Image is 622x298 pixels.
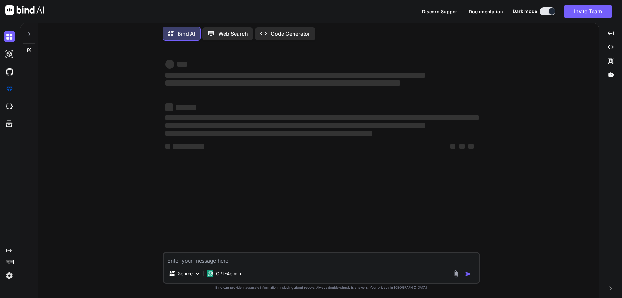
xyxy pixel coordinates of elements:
img: darkAi-studio [4,49,15,60]
button: Discord Support [422,8,459,15]
img: githubDark [4,66,15,77]
p: GPT-4o min.. [216,270,244,277]
span: ‌ [165,144,170,149]
img: Bind AI [5,5,44,15]
span: ‌ [468,144,474,149]
span: ‌ [165,73,425,78]
img: premium [4,84,15,95]
button: Invite Team [564,5,612,18]
span: ‌ [176,105,196,110]
p: Web Search [218,30,248,38]
span: ‌ [165,115,479,120]
span: ‌ [165,131,372,136]
p: Bind can provide inaccurate information, including about people. Always double-check its answers.... [163,285,480,290]
span: ‌ [165,60,174,69]
span: ‌ [459,144,465,149]
img: darkChat [4,31,15,42]
p: Source [178,270,193,277]
span: ‌ [165,80,400,86]
span: ‌ [173,144,204,149]
img: icon [465,271,471,277]
span: Discord Support [422,9,459,14]
span: Documentation [469,9,503,14]
img: Pick Models [195,271,200,277]
img: cloudideIcon [4,101,15,112]
span: Dark mode [513,8,537,15]
span: ‌ [165,103,173,111]
img: attachment [452,270,460,278]
img: settings [4,270,15,281]
button: Documentation [469,8,503,15]
p: Code Generator [271,30,310,38]
p: Bind AI [178,30,195,38]
span: ‌ [165,123,425,128]
img: GPT-4o mini [207,270,213,277]
span: ‌ [450,144,455,149]
span: ‌ [177,62,187,67]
